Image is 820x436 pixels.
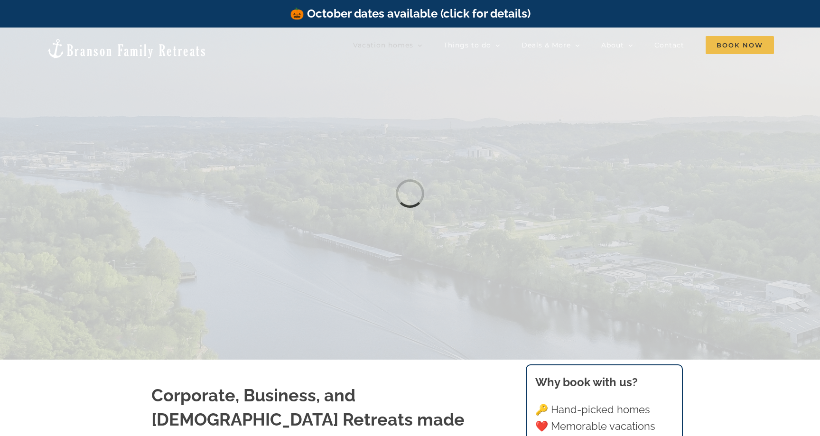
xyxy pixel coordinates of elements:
[444,42,491,48] span: Things to do
[353,36,774,55] nav: Main Menu
[444,36,500,55] a: Things to do
[654,42,684,48] span: Contact
[601,36,633,55] a: About
[706,36,774,54] span: Book Now
[290,7,531,20] a: 🎃 October dates available (click for details)
[353,36,422,55] a: Vacation homes
[522,36,580,55] a: Deals & More
[654,36,684,55] a: Contact
[353,42,413,48] span: Vacation homes
[706,36,774,55] a: Book Now
[601,42,624,48] span: About
[522,42,571,48] span: Deals & More
[535,374,674,391] h3: Why book with us?
[46,38,207,59] img: Branson Family Retreats Logo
